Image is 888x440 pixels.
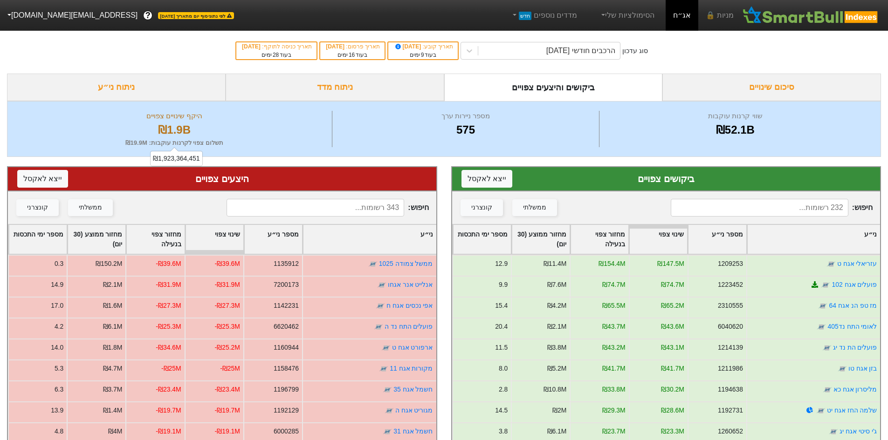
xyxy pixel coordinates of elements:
div: 12.9 [495,259,508,269]
img: tase link [385,406,394,415]
span: 9 [421,52,424,58]
div: -₪25.2M [215,343,240,352]
div: 1192129 [274,406,299,415]
div: Toggle SortBy [629,225,687,254]
div: 1142231 [274,301,299,311]
div: ₪23.7M [602,426,625,436]
div: 1160944 [274,343,299,352]
img: tase link [381,343,391,352]
div: ₪4.7M [103,364,123,373]
div: -₪25M [161,364,181,373]
div: ₪147.5M [657,259,684,269]
div: 3.8 [498,426,507,436]
a: פועלים הת נד יג [833,344,877,351]
a: מליסרון אגח כא [833,386,877,393]
div: 0.3 [55,259,63,269]
div: ₪1.6M [103,301,123,311]
div: הרכבים חודשי [DATE] [546,45,615,56]
div: -₪34.6M [156,343,181,352]
div: Toggle SortBy [571,225,628,254]
div: ביקושים צפויים [461,172,871,186]
div: 1260652 [717,426,743,436]
div: בעוד ימים [325,51,380,59]
img: tase link [368,259,378,269]
div: Toggle SortBy [453,225,511,254]
div: 6040620 [717,322,743,332]
button: ממשלתי [68,199,113,216]
button: ייצא לאקסל [461,170,512,188]
div: ₪11.4M [543,259,566,269]
div: -₪25M [220,364,240,373]
a: מגוריט אגח ה [395,406,433,414]
button: ממשלתי [512,199,557,216]
span: חדש [519,12,531,20]
img: tase link [379,364,388,373]
span: חיפוש : [671,199,873,217]
div: -₪31.9M [215,280,240,290]
div: מספר ניירות ערך [335,111,596,122]
div: 14.9 [51,280,63,290]
div: Toggle SortBy [303,225,436,254]
div: 1194638 [717,385,743,394]
img: tase link [822,343,831,352]
div: 1135912 [274,259,299,269]
a: פועלים אגח 102 [832,281,877,288]
img: tase link [377,280,386,290]
img: tase link [821,280,830,290]
div: ₪2M [552,406,566,415]
div: ₪52.1B [602,122,869,138]
div: ₪1.9B [19,122,330,138]
img: tase link [818,301,827,311]
div: ₪43.7M [602,322,625,332]
div: 20.4 [495,322,508,332]
a: ממשל צמודה 1025 [379,260,433,267]
div: -₪31.9M [156,280,181,290]
a: שלמה החז אגח יט [826,406,877,414]
img: SmartBull [741,6,881,25]
div: Toggle SortBy [9,225,67,254]
div: ₪3.8M [547,343,566,352]
div: 2.8 [498,385,507,394]
a: מקורות אגח 11 [390,365,433,372]
div: Toggle SortBy [126,225,184,254]
div: ביקושים והיצעים צפויים [444,74,663,101]
div: ₪23.3M [661,426,684,436]
div: קונצרני [471,203,492,213]
div: ₪6.1M [103,322,123,332]
a: ארפורט אגח ט [392,344,433,351]
button: קונצרני [16,199,59,216]
div: ₪41.7M [661,364,684,373]
div: -₪19.7M [215,406,240,415]
div: ₪28.6M [661,406,684,415]
div: שווי קרנות עוקבות [602,111,869,122]
div: -₪19.1M [156,426,181,436]
div: 17.0 [51,301,63,311]
div: -₪25.3M [215,322,240,332]
span: [DATE] [242,43,262,50]
div: -₪25.3M [156,322,181,332]
div: Toggle SortBy [68,225,125,254]
img: tase link [816,406,825,415]
img: tase link [817,322,826,332]
div: 15.4 [495,301,508,311]
div: 5.3 [55,364,63,373]
input: 232 רשומות... [671,199,848,217]
span: לפי נתוני סוף יום מתאריך [DATE] [158,12,234,19]
div: -₪19.7M [156,406,181,415]
span: חיפוש : [227,199,428,217]
div: ₪74.7M [661,280,684,290]
div: -₪39.6M [215,259,240,269]
div: Toggle SortBy [186,225,243,254]
img: tase link [383,427,392,436]
div: ניתוח ני״ע [7,74,226,101]
a: ג'י סיטי אגח יג [840,427,877,435]
div: תשלום צפוי לקרנות עוקבות : ₪19.9M [19,138,330,148]
div: ₪30.2M [661,385,684,394]
div: -₪19.1M [215,426,240,436]
a: בזן אגח טו [848,365,877,372]
div: ₪41.7M [602,364,625,373]
div: -₪23.4M [156,385,181,394]
img: tase link [374,322,383,332]
span: [DATE] [394,43,423,50]
span: [DATE] [326,43,346,50]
